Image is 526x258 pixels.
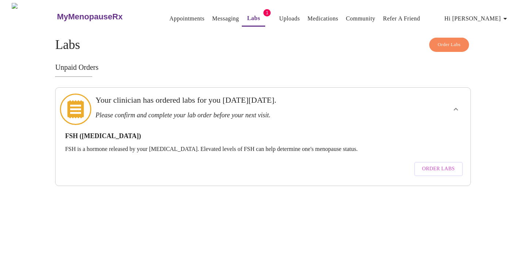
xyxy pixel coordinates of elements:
a: Appointments [169,14,205,24]
span: Hi [PERSON_NAME] [445,14,510,24]
button: show more [447,100,465,118]
h3: Unpaid Orders [55,63,471,72]
a: Uploads [279,14,300,24]
a: Refer a Friend [383,14,420,24]
a: Community [346,14,376,24]
h3: Please confirm and complete your lab order before your next visit. [95,111,390,119]
button: Uploads [276,11,303,26]
button: Appointments [167,11,207,26]
a: Labs [247,13,260,23]
button: Order Labs [414,162,463,176]
h3: Your clinician has ordered labs for you [DATE][DATE]. [95,95,390,105]
button: Community [343,11,378,26]
a: MyMenopauseRx [56,4,152,30]
button: Labs [242,11,265,27]
p: FSH is a hormone released by your [MEDICAL_DATA]. Elevated levels of FSH can help determine one's... [65,146,461,152]
h4: Labs [55,38,471,52]
button: Medications [305,11,341,26]
a: Messaging [212,14,239,24]
span: Order Labs [438,41,461,49]
button: Order Labs [429,38,469,52]
button: Messaging [209,11,242,26]
span: Order Labs [422,164,455,174]
span: 1 [263,9,271,16]
a: Order Labs [412,158,465,180]
h3: FSH ([MEDICAL_DATA]) [65,132,461,140]
button: Refer a Friend [380,11,423,26]
button: Hi [PERSON_NAME] [442,11,512,26]
h3: MyMenopauseRx [57,12,123,22]
img: MyMenopauseRx Logo [12,3,56,30]
a: Medications [308,14,338,24]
